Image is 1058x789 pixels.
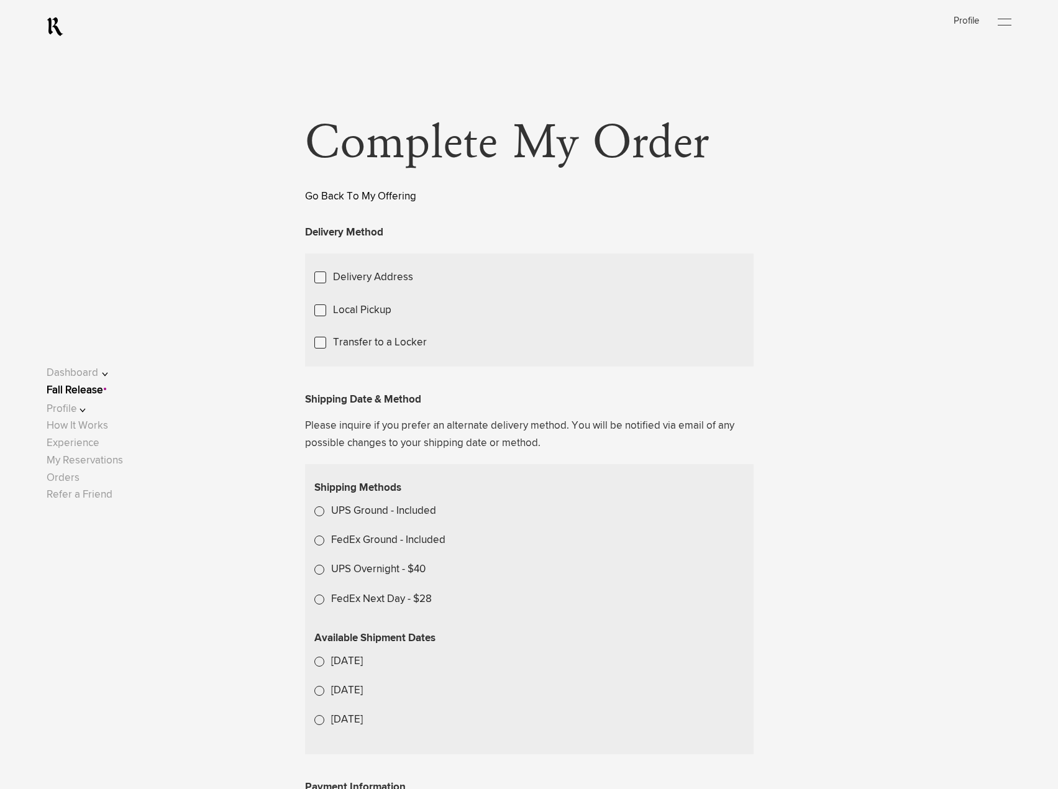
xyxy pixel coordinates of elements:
[314,480,744,496] b: Shipping Methods
[331,656,363,667] lightning-formatted-date-time: [DATE]
[331,714,363,725] lightning-formatted-date-time: [DATE]
[47,365,125,381] button: Dashboard
[331,532,445,549] label: FedEx Ground - Included
[314,633,436,644] b: Available Shipment Dates
[47,455,123,466] a: My Reservations
[47,401,125,417] button: Profile
[333,269,413,286] label: Delivery Address
[305,119,708,169] span: Complete My Order
[333,302,391,319] label: Local Pickup
[331,591,432,608] label: FedEx Next Day - $28
[47,438,99,449] a: Experience
[305,225,383,241] h3: Delivery Method
[47,17,63,37] a: RealmCellars
[331,561,426,578] label: UPS Overnight - $40
[47,473,80,483] a: Orders
[305,392,421,408] h3: Shipping Date & Method
[305,191,416,202] a: Go Back To My Offering
[954,16,979,25] a: Profile
[331,503,436,519] label: UPS Ground - Included
[47,490,112,500] a: Refer a Friend
[47,421,108,431] a: How It Works
[331,685,363,696] lightning-formatted-date-time: [DATE]
[333,334,427,351] label: Transfer to a Locker
[47,385,103,396] a: Fall Release
[305,391,754,754] div: Please inquire if you prefer an alternate delivery method. You will be notified via email of any ...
